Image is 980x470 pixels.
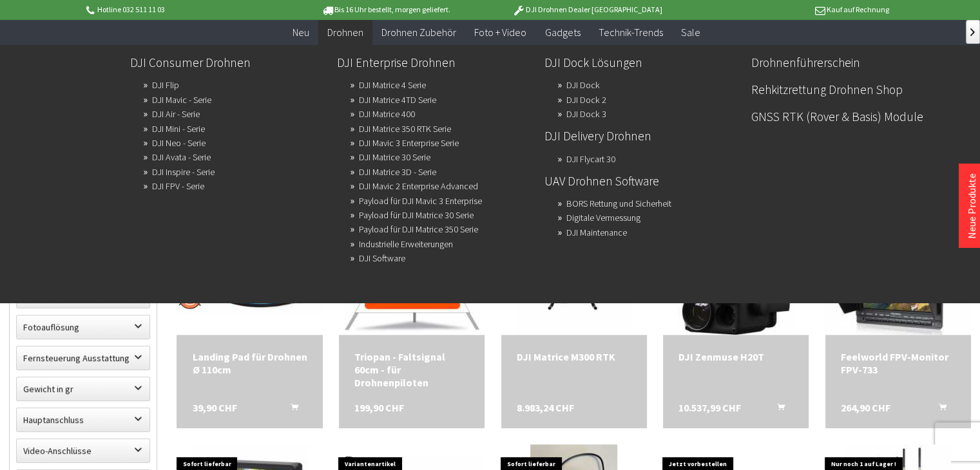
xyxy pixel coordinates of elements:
[152,177,204,195] a: DJI FPV - Serie
[841,350,956,376] div: Feelworld FPV-Monitor FPV-733
[275,401,306,418] button: In den Warenkorb
[17,377,149,400] label: Gewicht in gr
[359,235,453,253] a: Industrielle Erweiterungen
[751,106,948,127] a: GNSS RTK (Rover & Basis) Module
[318,19,372,46] a: Drohnen
[544,125,740,147] a: DJI Delivery Drohnen
[359,220,478,238] a: Payload für DJI Matrice 350 Serie
[566,194,671,212] a: BORS Rettung und Sicherheit
[680,26,700,39] span: Sale
[678,350,793,363] a: DJI Zenmuse H20T 10.537,99 CHF In den Warenkorb
[359,206,474,224] a: Payload für DJI Matrice 30 Serie
[841,350,956,376] a: Feelworld FPV-Monitor FPV-733 264,90 CHF In den Warenkorb
[474,26,526,39] span: Foto + Video
[751,52,948,73] a: Drohnenführerschein
[17,408,149,431] label: Hauptanschluss
[566,76,599,94] a: DJI Dock
[566,105,606,123] a: DJI Dock 3
[359,120,451,138] a: DJI Matrice 350 RTK Serie
[192,350,307,376] a: Landing Pad für Drohnen Ø 110cm 39,90 CHF In den Warenkorb
[589,19,671,46] a: Technik-Trends
[354,401,404,414] span: 199,90 CHF
[517,350,631,363] a: DJI Matrice M300 RTK 8.983,24 CHF
[152,134,206,152] a: DJI Neo - Serie
[293,26,309,39] span: Neu
[192,401,236,414] span: 39,90 CHF
[152,163,215,181] a: DJI Inspire - Serie
[17,439,149,462] label: Video-Anschlüsse
[761,401,792,418] button: In den Warenkorb
[17,346,149,370] label: Fernsteuerung Ausstattung
[688,2,889,17] p: Kauf auf Rechnung
[327,26,363,39] span: Drohnen
[566,91,606,109] a: DJI Dock 2
[544,52,740,73] a: DJI Dock Lösungen
[544,170,740,192] a: UAV Drohnen Software
[535,19,589,46] a: Gadgets
[283,19,318,46] a: Neu
[970,28,975,36] span: 
[17,315,149,339] label: Fotoauflösung
[678,401,741,414] span: 10.537,99 CHF
[517,401,574,414] span: 8.983,24 CHF
[678,350,793,363] div: DJI Zenmuse H20T
[486,2,687,17] p: DJI Drohnen Dealer [GEOGRAPHIC_DATA]
[359,148,430,166] a: DJI Matrice 30 Serie
[381,26,456,39] span: Drohnen Zubehör
[192,350,307,376] div: Landing Pad für Drohnen Ø 110cm
[923,401,954,418] button: In den Warenkorb
[359,177,478,195] a: DJI Mavic 2 Enterprise Advanced
[152,76,179,94] a: DJI Flip
[337,52,533,73] a: DJI Enterprise Drohnen
[965,173,978,239] a: Neue Produkte
[566,223,626,241] a: DJI Maintenance
[566,209,640,227] a: Digitale Vermessung
[359,76,426,94] a: DJI Matrice 4 Serie
[285,2,486,17] p: Bis 16 Uhr bestellt, morgen geliefert.
[359,163,436,181] a: DJI Matrice 3D - Serie
[152,91,211,109] a: DJI Mavic - Serie
[544,26,580,39] span: Gadgets
[152,148,211,166] a: DJI Avata - Serie
[359,192,482,210] a: Payload für DJI Mavic 3 Enterprise
[751,79,948,100] a: Rehkitzrettung Drohnen Shop
[671,19,709,46] a: Sale
[517,350,631,363] div: DJI Matrice M300 RTK
[152,105,200,123] a: DJI Air - Serie
[841,401,890,414] span: 264,90 CHF
[354,350,469,389] div: Triopan - Faltsignal 60cm - für Drohnenpiloten
[84,2,285,17] p: Hotline 032 511 11 03
[372,19,465,46] a: Drohnen Zubehör
[359,134,459,152] a: DJI Mavic 3 Enterprise Serie
[359,105,415,123] a: DJI Matrice 400
[359,249,405,267] a: DJI Software
[354,350,469,389] a: Triopan - Faltsignal 60cm - für Drohnenpiloten 199,90 CHF
[359,91,436,109] a: DJI Matrice 4TD Serie
[566,150,615,168] a: DJI Flycart 30
[598,26,662,39] span: Technik-Trends
[152,120,205,138] a: DJI Mini - Serie
[130,52,327,73] a: DJI Consumer Drohnen
[465,19,535,46] a: Foto + Video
